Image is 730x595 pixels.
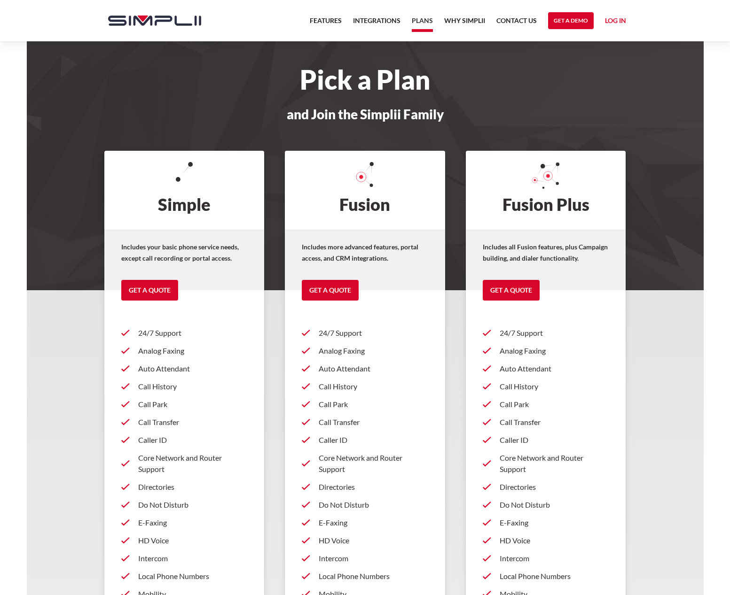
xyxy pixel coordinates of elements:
[500,363,609,374] p: Auto Attendant
[483,514,609,532] a: E-Faxing
[138,399,248,410] p: Call Park
[138,345,248,356] p: Analog Faxing
[302,243,418,262] strong: Includes more advanced features, portal access, and CRM integrations.
[138,499,248,510] p: Do Not Disturb
[99,70,632,90] h1: Pick a Plan
[121,549,248,567] a: Intercom
[500,345,609,356] p: Analog Faxing
[319,499,428,510] p: Do Not Disturb
[121,241,248,264] p: Includes your basic phone service needs, except call recording or portal access.
[121,478,248,496] a: Directories
[302,567,428,585] a: Local Phone Numbers
[500,399,609,410] p: Call Park
[302,496,428,514] a: Do Not Disturb
[138,481,248,493] p: Directories
[483,395,609,413] a: Call Park
[605,15,626,29] a: Log in
[319,363,428,374] p: Auto Attendant
[483,324,609,342] a: 24/7 Support
[319,481,428,493] p: Directories
[310,15,342,32] a: Features
[444,15,485,32] a: Why Simplii
[302,549,428,567] a: Intercom
[302,478,428,496] a: Directories
[121,280,178,301] a: Get a Quote
[483,280,540,301] a: Get a Quote
[412,15,433,32] a: Plans
[138,434,248,446] p: Caller ID
[500,327,609,339] p: 24/7 Support
[121,449,248,478] a: Core Network and Router Support
[302,342,428,360] a: Analog Faxing
[302,324,428,342] a: 24/7 Support
[548,12,594,29] a: Get a Demo
[302,378,428,395] a: Call History
[302,360,428,378] a: Auto Attendant
[319,399,428,410] p: Call Park
[466,151,626,230] h2: Fusion Plus
[319,327,428,339] p: 24/7 Support
[302,413,428,431] a: Call Transfer
[121,378,248,395] a: Call History
[500,434,609,446] p: Caller ID
[319,345,428,356] p: Analog Faxing
[121,532,248,549] a: HD Voice
[302,532,428,549] a: HD Voice
[319,535,428,546] p: HD Voice
[483,413,609,431] a: Call Transfer
[138,363,248,374] p: Auto Attendant
[121,395,248,413] a: Call Park
[138,571,248,582] p: Local Phone Numbers
[483,342,609,360] a: Analog Faxing
[285,151,445,230] h2: Fusion
[500,452,609,475] p: Core Network and Router Support
[302,449,428,478] a: Core Network and Router Support
[483,360,609,378] a: Auto Attendant
[138,517,248,528] p: E-Faxing
[104,151,265,230] h2: Simple
[483,532,609,549] a: HD Voice
[121,324,248,342] a: 24/7 Support
[138,417,248,428] p: Call Transfer
[500,553,609,564] p: Intercom
[138,381,248,392] p: Call History
[121,431,248,449] a: Caller ID
[121,514,248,532] a: E-Faxing
[319,417,428,428] p: Call Transfer
[483,478,609,496] a: Directories
[496,15,537,32] a: Contact US
[500,417,609,428] p: Call Transfer
[319,571,428,582] p: Local Phone Numbers
[138,535,248,546] p: HD Voice
[483,378,609,395] a: Call History
[483,449,609,478] a: Core Network and Router Support
[99,107,632,121] h3: and Join the Simplii Family
[302,395,428,413] a: Call Park
[138,452,248,475] p: Core Network and Router Support
[319,434,428,446] p: Caller ID
[483,496,609,514] a: Do Not Disturb
[121,567,248,585] a: Local Phone Numbers
[500,381,609,392] p: Call History
[121,342,248,360] a: Analog Faxing
[500,481,609,493] p: Directories
[108,15,201,26] img: Simplii
[121,496,248,514] a: Do Not Disturb
[353,15,400,32] a: Integrations
[500,571,609,582] p: Local Phone Numbers
[121,360,248,378] a: Auto Attendant
[500,499,609,510] p: Do Not Disturb
[319,452,428,475] p: Core Network and Router Support
[483,567,609,585] a: Local Phone Numbers
[138,327,248,339] p: 24/7 Support
[500,535,609,546] p: HD Voice
[121,413,248,431] a: Call Transfer
[319,517,428,528] p: E-Faxing
[302,514,428,532] a: E-Faxing
[138,553,248,564] p: Intercom
[319,381,428,392] p: Call History
[483,549,609,567] a: Intercom
[483,243,608,262] strong: Includes all Fusion features, plus Campaign building, and dialer functionality.
[319,553,428,564] p: Intercom
[500,517,609,528] p: E-Faxing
